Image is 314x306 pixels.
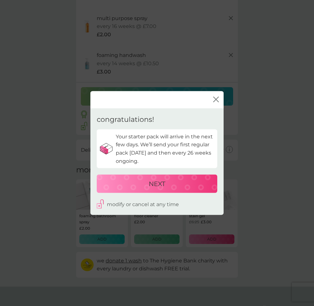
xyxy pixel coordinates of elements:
[97,115,154,125] p: congratulations!
[116,132,214,165] p: Your starter pack will arrive in the next few days. We’ll send your first regular pack [DATE] and...
[149,179,165,189] p: NEXT
[97,175,217,193] button: NEXT
[213,96,219,103] button: close
[107,200,179,209] p: modify or cancel at any time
